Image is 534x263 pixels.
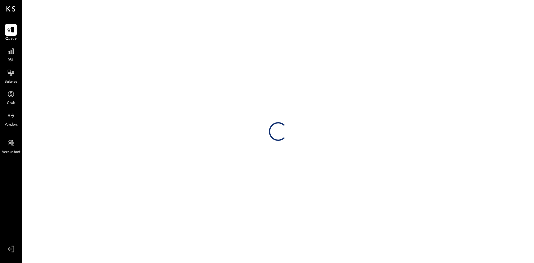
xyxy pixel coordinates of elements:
a: Vendors [0,110,21,128]
span: Balance [4,79,17,85]
a: Queue [0,24,21,42]
span: P&L [7,58,15,63]
span: Accountant [2,150,21,155]
span: Vendors [4,122,18,128]
a: P&L [0,45,21,63]
a: Accountant [0,137,21,155]
a: Cash [0,88,21,106]
a: Balance [0,67,21,85]
span: Queue [5,36,17,42]
span: Cash [7,101,15,106]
